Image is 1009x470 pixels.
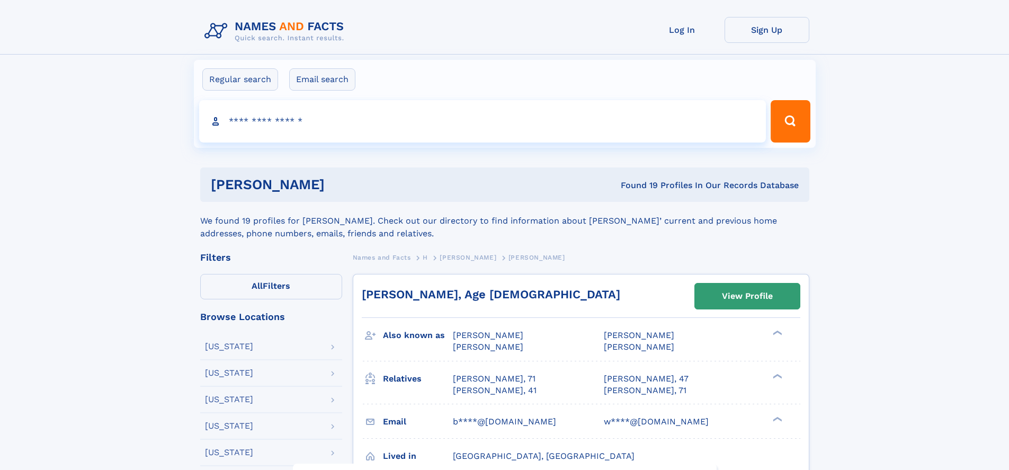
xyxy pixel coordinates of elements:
[200,17,353,46] img: Logo Names and Facts
[440,251,496,264] a: [PERSON_NAME]
[200,202,809,240] div: We found 19 profiles for [PERSON_NAME]. Check out our directory to find information about [PERSON...
[604,385,686,396] a: [PERSON_NAME], 71
[205,422,253,430] div: [US_STATE]
[604,373,689,385] a: [PERSON_NAME], 47
[205,395,253,404] div: [US_STATE]
[423,251,428,264] a: H
[722,284,773,308] div: View Profile
[453,342,523,352] span: [PERSON_NAME]
[383,447,453,465] h3: Lived in
[453,451,635,461] span: [GEOGRAPHIC_DATA], [GEOGRAPHIC_DATA]
[695,283,800,309] a: View Profile
[200,312,342,322] div: Browse Locations
[770,415,783,422] div: ❯
[725,17,809,43] a: Sign Up
[770,373,783,379] div: ❯
[604,330,674,340] span: [PERSON_NAME]
[383,413,453,431] h3: Email
[199,100,766,143] input: search input
[453,385,537,396] a: [PERSON_NAME], 41
[472,180,799,191] div: Found 19 Profiles In Our Records Database
[383,326,453,344] h3: Also known as
[440,254,496,261] span: [PERSON_NAME]
[383,370,453,388] h3: Relatives
[200,253,342,262] div: Filters
[771,100,810,143] button: Search Button
[252,281,263,291] span: All
[205,369,253,377] div: [US_STATE]
[205,448,253,457] div: [US_STATE]
[508,254,565,261] span: [PERSON_NAME]
[604,342,674,352] span: [PERSON_NAME]
[362,288,620,301] a: [PERSON_NAME], Age [DEMOGRAPHIC_DATA]
[211,178,473,191] h1: [PERSON_NAME]
[200,274,342,299] label: Filters
[453,373,535,385] a: [PERSON_NAME], 71
[353,251,411,264] a: Names and Facts
[289,68,355,91] label: Email search
[423,254,428,261] span: H
[453,330,523,340] span: [PERSON_NAME]
[770,330,783,336] div: ❯
[202,68,278,91] label: Regular search
[640,17,725,43] a: Log In
[205,342,253,351] div: [US_STATE]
